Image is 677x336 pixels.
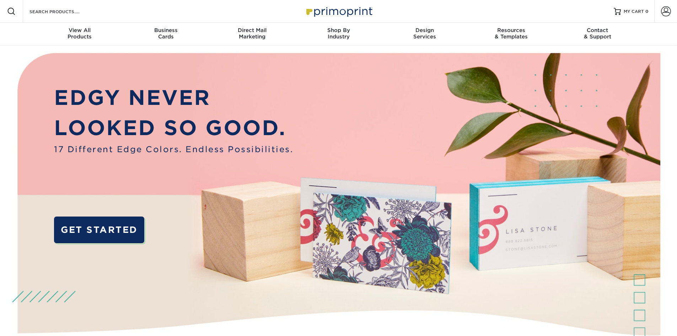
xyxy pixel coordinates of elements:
a: Contact& Support [554,23,641,46]
a: DesignServices [382,23,468,46]
a: GET STARTED [54,217,144,243]
div: Cards [123,27,209,40]
span: Shop By [295,27,382,33]
div: Marketing [209,27,295,40]
input: SEARCH PRODUCTS..... [29,7,98,16]
span: MY CART [624,9,644,15]
div: & Support [554,27,641,40]
a: Resources& Templates [468,23,554,46]
span: View All [37,27,123,33]
span: Resources [468,27,554,33]
span: Design [382,27,468,33]
div: Services [382,27,468,40]
span: 17 Different Edge Colors. Endless Possibilities. [54,143,293,155]
div: Products [37,27,123,40]
a: BusinessCards [123,23,209,46]
a: View AllProducts [37,23,123,46]
p: LOOKED SO GOOD. [54,113,293,143]
a: Shop ByIndustry [295,23,382,46]
span: Contact [554,27,641,33]
span: Business [123,27,209,33]
p: EDGY NEVER [54,82,293,113]
span: 0 [645,9,649,14]
div: & Templates [468,27,554,40]
a: Direct MailMarketing [209,23,295,46]
span: Direct Mail [209,27,295,33]
img: Primoprint [303,4,374,19]
div: Industry [295,27,382,40]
